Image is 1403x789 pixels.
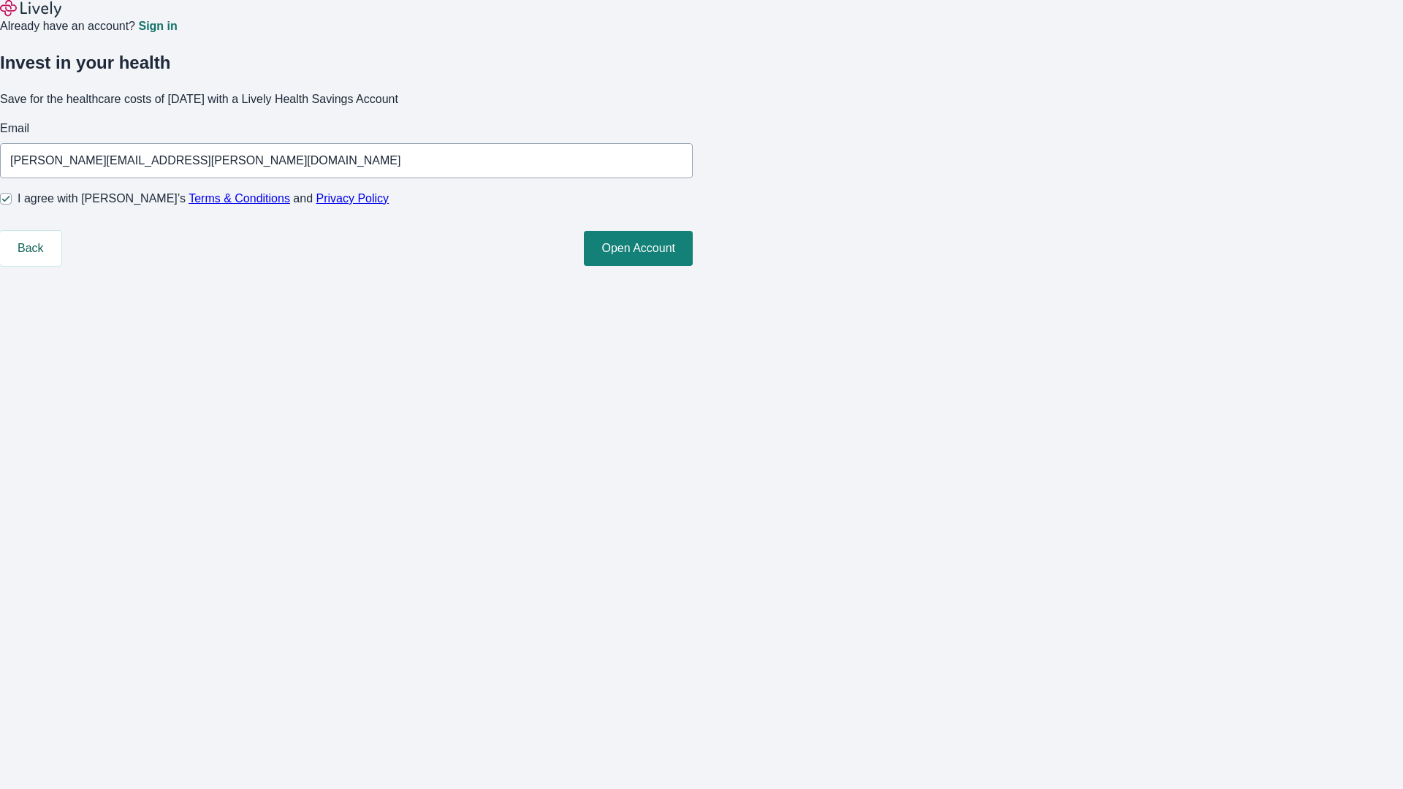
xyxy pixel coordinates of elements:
span: I agree with [PERSON_NAME]’s and [18,190,389,207]
a: Privacy Policy [316,192,389,205]
a: Terms & Conditions [189,192,290,205]
button: Open Account [584,231,693,266]
a: Sign in [138,20,177,32]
